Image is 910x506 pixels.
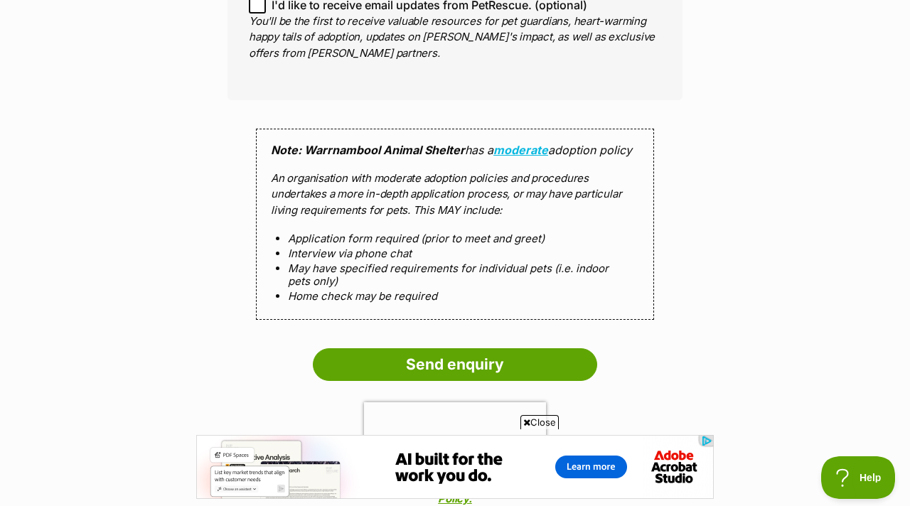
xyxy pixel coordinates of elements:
[271,171,639,219] p: An organisation with moderate adoption policies and procedures undertakes a more in-depth applica...
[1,1,13,13] img: consumer-privacy-logo.png
[256,129,654,320] div: has a adoption policy
[288,262,622,287] li: May have specified requirements for individual pets (i.e. indoor pets only)
[288,232,622,244] li: Application form required (prior to meet and greet)
[313,348,597,381] input: Send enquiry
[520,415,559,429] span: Close
[364,402,546,445] iframe: reCAPTCHA
[821,456,896,499] iframe: Help Scout Beacon - Open
[677,1,688,13] img: consumer-privacy-logo.png
[288,290,622,302] li: Home check may be required
[271,143,465,157] strong: Note: Warrnambool Animal Shelter
[249,14,661,62] p: You'll be the first to receive valuable resources for pet guardians, heart-warming happy tails of...
[675,1,690,13] a: Privacy Notification
[675,1,688,11] img: iconc.png
[493,143,548,157] a: moderate
[288,247,622,259] li: Interview via phone chat
[196,435,714,499] iframe: Advertisement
